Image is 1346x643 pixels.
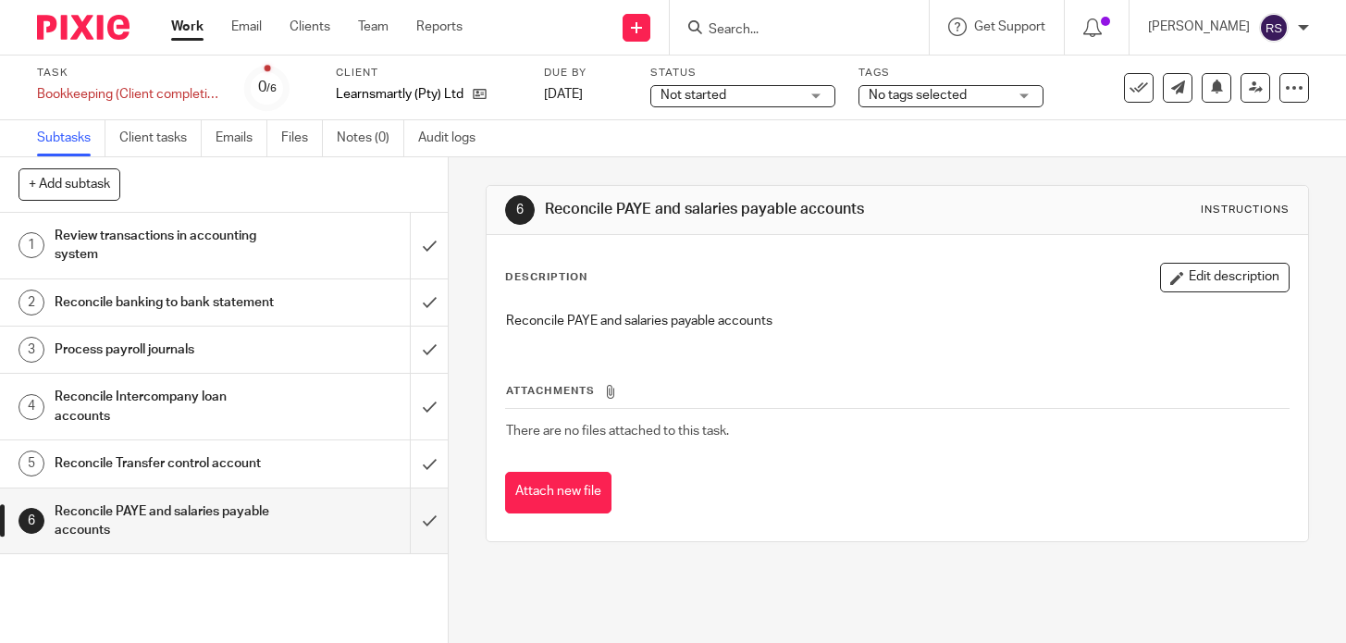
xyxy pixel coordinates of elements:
h1: Reconcile PAYE and salaries payable accounts [545,200,937,219]
button: + Add subtask [19,168,120,200]
a: Emails [216,120,267,156]
a: Files [281,120,323,156]
div: 6 [19,508,44,534]
div: 0 [258,77,277,98]
h1: Process payroll journals [55,336,279,364]
span: [DATE] [544,88,583,101]
div: 4 [19,394,44,420]
a: Team [358,18,389,36]
h1: Reconcile PAYE and salaries payable accounts [55,498,279,545]
input: Search [707,22,873,39]
label: Due by [544,66,627,80]
div: 5 [19,451,44,476]
small: /6 [266,83,277,93]
img: svg%3E [1259,13,1289,43]
a: Clients [290,18,330,36]
div: 1 [19,232,44,258]
a: Work [171,18,204,36]
h1: Reconcile banking to bank statement [55,289,279,316]
a: Client tasks [119,120,202,156]
label: Status [650,66,835,80]
a: Subtasks [37,120,105,156]
button: Attach new file [505,472,611,513]
h1: Reconcile Transfer control account [55,450,279,477]
label: Tags [858,66,1043,80]
div: 2 [19,290,44,315]
span: Get Support [974,20,1045,33]
span: There are no files attached to this task. [506,425,729,438]
div: Bookkeeping (Client completion) [37,85,222,104]
span: Not started [661,89,726,102]
span: No tags selected [869,89,967,102]
p: Reconcile PAYE and salaries payable accounts [506,312,1288,330]
label: Client [336,66,521,80]
div: 6 [505,195,535,225]
h1: Review transactions in accounting system [55,222,279,269]
label: Task [37,66,222,80]
a: Email [231,18,262,36]
p: [PERSON_NAME] [1148,18,1250,36]
div: 3 [19,337,44,363]
a: Notes (0) [337,120,404,156]
h1: Reconcile Intercompany loan accounts [55,383,279,430]
p: Learnsmartly (Pty) Ltd [336,85,463,104]
span: Attachments [506,386,595,396]
img: Pixie [37,15,130,40]
a: Reports [416,18,463,36]
a: Audit logs [418,120,489,156]
p: Description [505,270,587,285]
div: Instructions [1201,203,1290,217]
button: Edit description [1160,263,1290,292]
